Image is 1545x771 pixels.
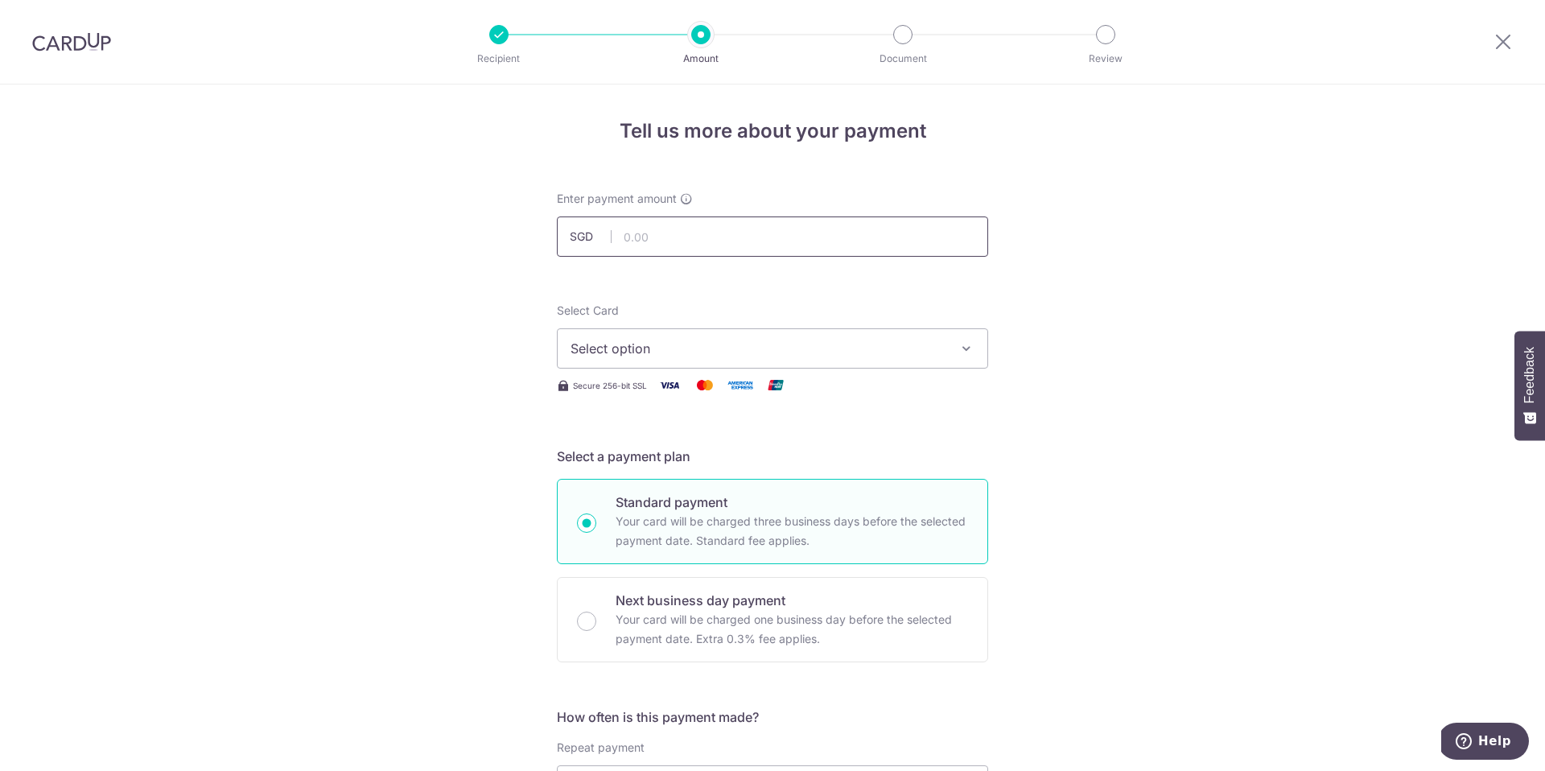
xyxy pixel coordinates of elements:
span: Enter payment amount [557,191,677,207]
input: 0.00 [557,216,988,257]
span: Select option [571,339,946,358]
img: CardUp [32,32,111,52]
h5: How often is this payment made? [557,707,988,727]
span: Secure 256-bit SSL [573,379,647,392]
iframe: Opens a widget where you can find more information [1441,723,1529,763]
p: Review [1046,51,1165,67]
img: Union Pay [760,375,792,395]
span: SGD [570,229,612,245]
button: Select option [557,328,988,369]
img: Mastercard [689,375,721,395]
p: Your card will be charged one business day before the selected payment date. Extra 0.3% fee applies. [616,610,968,649]
p: Your card will be charged three business days before the selected payment date. Standard fee appl... [616,512,968,550]
h5: Select a payment plan [557,447,988,466]
span: Feedback [1522,347,1537,403]
span: translation missing: en.payables.payment_networks.credit_card.summary.labels.select_card [557,303,619,317]
p: Amount [641,51,760,67]
label: Repeat payment [557,740,645,756]
p: Document [843,51,962,67]
img: Visa [653,375,686,395]
img: American Express [724,375,756,395]
button: Feedback - Show survey [1514,331,1545,440]
p: Recipient [439,51,558,67]
p: Standard payment [616,493,968,512]
p: Next business day payment [616,591,968,610]
h4: Tell us more about your payment [557,117,988,146]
